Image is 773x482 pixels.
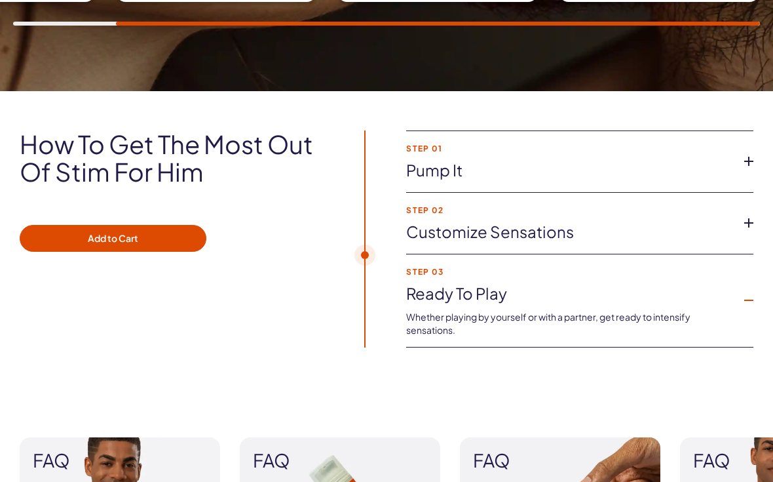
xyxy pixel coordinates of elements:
p: Whether playing by yourself or with a partner, get ready to intensify sensations. [406,311,732,336]
strong: Step 02 [406,206,732,214]
strong: Step 01 [406,144,732,153]
span: FAQ [33,451,207,471]
strong: Step 03 [406,268,732,276]
h2: How to get the most out of Stim for Him [20,131,328,186]
a: Ready to Play [406,283,732,305]
button: Add to Cart [20,225,206,252]
span: FAQ [253,451,427,471]
span: FAQ [473,451,647,471]
a: Pump It [406,159,732,182]
a: Customize Sensations [406,221,732,243]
